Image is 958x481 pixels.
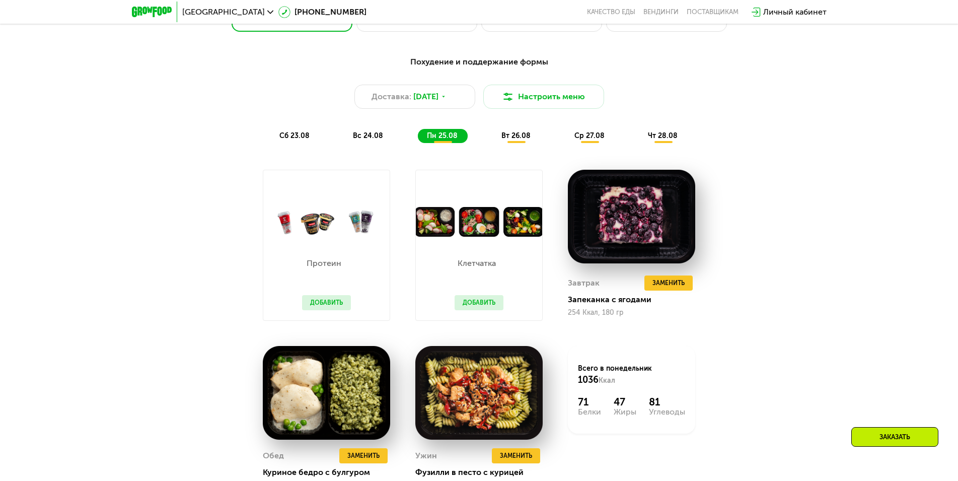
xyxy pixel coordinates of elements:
[578,374,599,385] span: 1036
[578,364,685,386] div: Всего в понедельник
[568,276,600,291] div: Завтрак
[181,56,777,68] div: Похудение и поддержание формы
[492,448,540,463] button: Заменить
[568,309,695,317] div: 254 Ккал, 180 гр
[587,8,635,16] a: Качество еды
[648,131,678,140] span: чт 28.08
[614,396,636,408] div: 47
[302,259,346,267] p: Протеин
[263,467,398,477] div: Куриное бедро с булгуром
[339,448,388,463] button: Заменить
[851,427,938,447] div: Заказать
[347,451,380,461] span: Заменить
[763,6,827,18] div: Личный кабинет
[649,396,685,408] div: 81
[353,131,383,140] span: вс 24.08
[455,295,503,310] button: Добавить
[413,91,438,103] span: [DATE]
[455,259,498,267] p: Клетчатка
[614,408,636,416] div: Жиры
[644,276,693,291] button: Заменить
[278,6,366,18] a: [PHONE_NUMBER]
[574,131,605,140] span: ср 27.08
[649,408,685,416] div: Углеводы
[182,8,265,16] span: [GEOGRAPHIC_DATA]
[427,131,458,140] span: пн 25.08
[652,278,685,288] span: Заменить
[372,91,411,103] span: Доставка:
[302,295,351,310] button: Добавить
[578,396,601,408] div: 71
[578,408,601,416] div: Белки
[500,451,532,461] span: Заменить
[599,376,615,385] span: Ккал
[483,85,604,109] button: Настроить меню
[501,131,531,140] span: вт 26.08
[687,8,739,16] div: поставщикам
[415,467,551,477] div: Фузилли в песто с курицей
[263,448,284,463] div: Обед
[568,295,703,305] div: Запеканка с ягодами
[643,8,679,16] a: Вендинги
[415,448,437,463] div: Ужин
[279,131,310,140] span: сб 23.08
